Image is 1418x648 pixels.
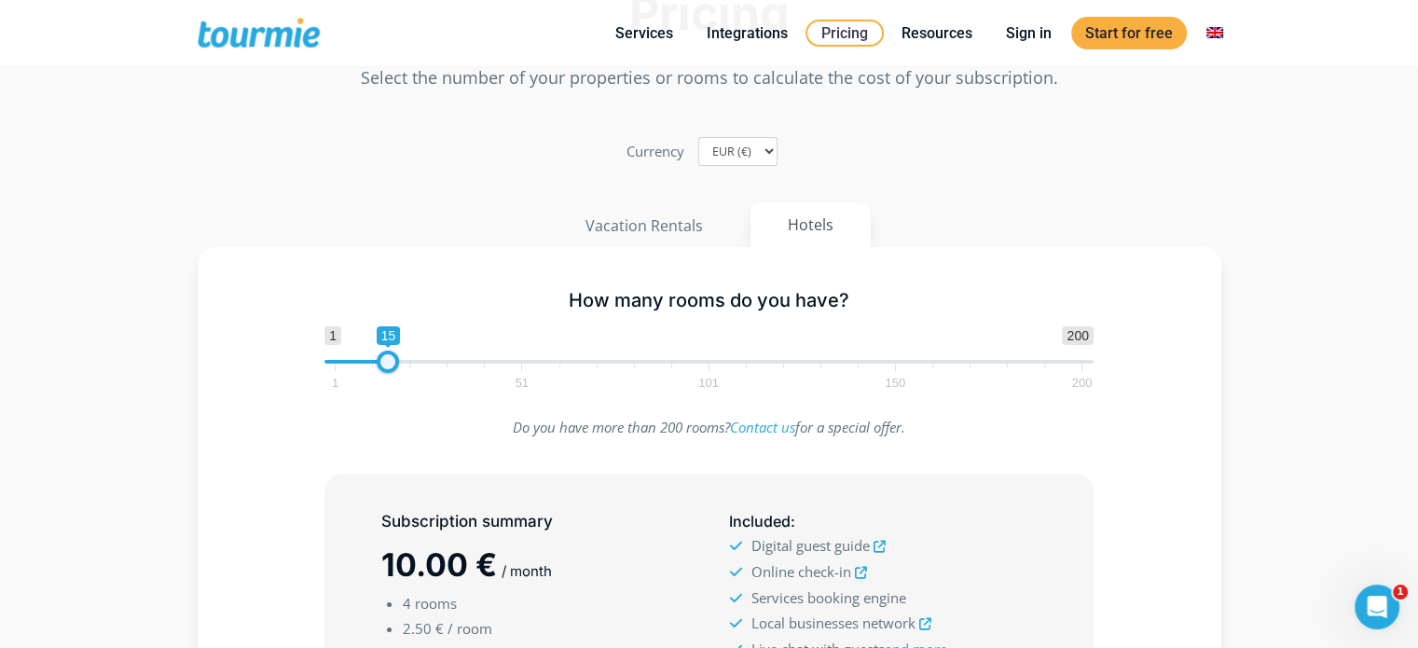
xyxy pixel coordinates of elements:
[1355,585,1399,629] iframe: Intercom live chat
[693,21,802,45] a: Integrations
[888,21,986,45] a: Resources
[1393,585,1408,600] span: 1
[329,379,341,387] span: 1
[381,545,497,584] span: 10.00 €
[447,619,492,638] span: / room
[324,289,1094,312] h5: How many rooms do you have?
[198,65,1221,90] p: Select the number of your properties or rooms to calculate the cost of your subscription.
[750,614,915,632] span: Local businesses network
[728,512,790,531] span: Included
[750,562,850,581] span: Online check-in
[992,21,1066,45] a: Sign in
[324,326,341,345] span: 1
[805,20,884,47] a: Pricing
[403,619,444,638] span: 2.50 €
[750,203,871,247] button: Hotels
[882,379,908,387] span: 150
[415,594,457,613] span: rooms
[626,139,684,164] label: Currency
[750,588,905,607] span: Services booking engine
[502,562,552,580] span: / month
[750,536,869,555] span: Digital guest guide
[403,594,411,613] span: 4
[1071,17,1187,49] a: Start for free
[377,326,401,345] span: 15
[1062,326,1093,345] span: 200
[324,415,1094,440] p: Do you have more than 200 rooms? for a special offer.
[695,379,722,387] span: 101
[728,510,1036,533] h5: :
[730,418,795,436] a: Contact us
[513,379,531,387] span: 51
[1069,379,1095,387] span: 200
[601,21,687,45] a: Services
[547,203,741,248] button: Vacation Rentals
[381,510,689,533] h5: Subscription summary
